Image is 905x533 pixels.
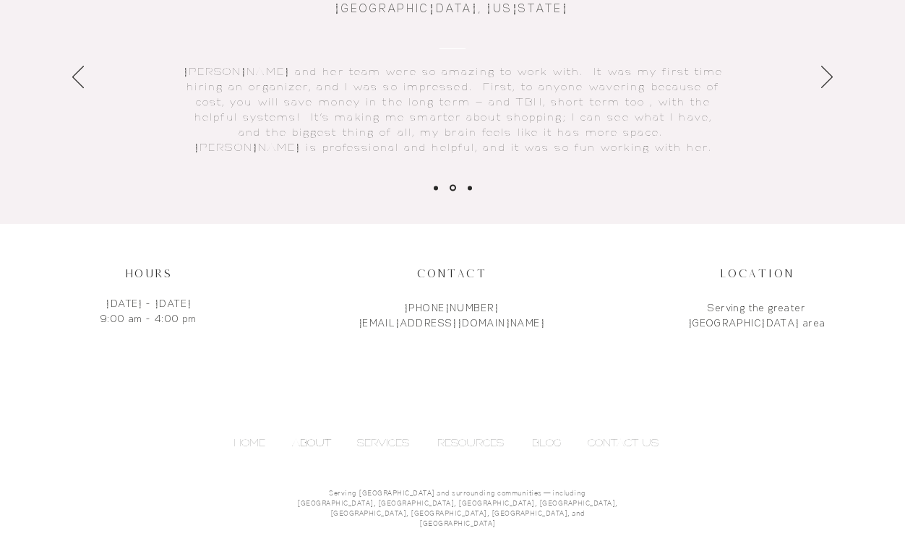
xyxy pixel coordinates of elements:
p: CONTACT US [580,432,666,454]
nav: Site [226,432,679,454]
a: CONTACT US [580,432,679,454]
h5: Location [642,266,872,281]
p: [GEOGRAPHIC_DATA] area [642,316,872,331]
a: [EMAIL_ADDRESS][DOMAIN_NAME] [359,316,545,329]
h5: Contact [336,266,567,281]
p: BLOG [525,432,569,454]
a: Client Two [450,185,456,191]
p: SERVICES [350,432,416,454]
a: SERVICES [350,432,430,454]
button: Next [821,66,833,90]
a: BLOG [525,432,580,454]
a: RESOURCES [430,432,525,454]
p: [DATE] - [DATE] 9:00 am - 4:00 pm [33,296,264,326]
p: Serving the greater [642,300,872,316]
p: HOME [226,432,273,454]
h5: Hours [33,266,264,281]
button: Previous [72,66,84,90]
p: RESOURCES [430,432,511,454]
a: [PHONE_NUMBER] [404,301,499,314]
span: Serving [GEOGRAPHIC_DATA] and surrounding communities — including [GEOGRAPHIC_DATA], [GEOGRAPHIC_... [297,490,618,527]
a: Client Three [468,186,472,190]
a: HOME [226,432,285,454]
a: ABOUT [285,432,350,454]
p: ABOUT [285,432,338,454]
nav: Slides [428,185,478,191]
a: Client One [434,186,438,190]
